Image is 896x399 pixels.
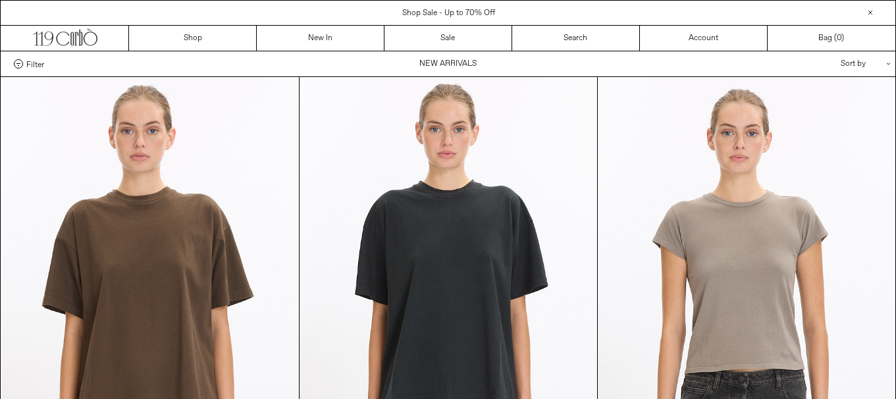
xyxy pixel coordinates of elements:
span: ) [837,32,844,44]
a: Search [512,26,640,51]
span: Filter [26,59,44,68]
a: Bag () [768,26,895,51]
div: Sort by [764,51,882,76]
a: Shop [129,26,257,51]
a: New In [257,26,384,51]
span: 0 [837,33,841,43]
a: Shop Sale - Up to 70% Off [402,8,495,18]
a: Account [640,26,768,51]
a: Sale [384,26,512,51]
